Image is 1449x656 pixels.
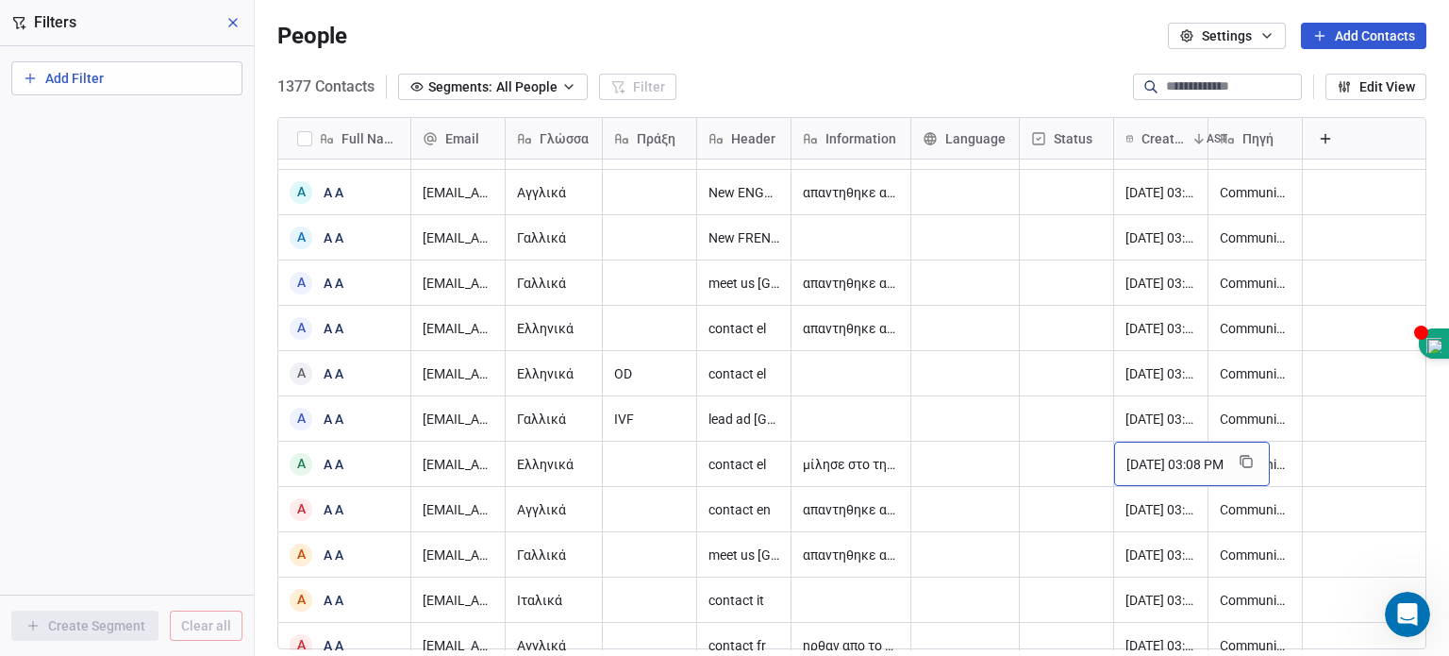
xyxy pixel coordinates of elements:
span: [EMAIL_ADDRESS][DOMAIN_NAME] [423,455,493,474]
span: Γλώσσα [540,129,589,148]
span: All People [496,77,558,97]
span: [DATE] 03:08 PM [1125,546,1196,564]
span: Email [445,129,479,148]
div: Created DateAST [1114,118,1207,159]
span: μίλησε στο τηλέφωνο η Αφροδίτη [DATE] [803,455,899,474]
div: A [297,182,306,202]
span: OD [614,364,685,383]
textarea: Message… [16,472,361,504]
span: Γαλλικά [517,274,591,293]
a: A A [324,457,343,472]
a: A A [324,412,343,427]
span: [EMAIL_ADDRESS][DOMAIN_NAME] [423,319,493,338]
span: Communication with MEDIMALL [1220,364,1291,383]
span: Communication with MEDIMALL [1220,500,1291,519]
div: Information [791,118,910,159]
span: [EMAIL_ADDRESS][DOMAIN_NAME] [83,149,347,167]
span: IVF [614,410,685,429]
span: Αγγλικά [517,500,591,519]
div: A [297,635,306,655]
span: Created Date [1141,129,1188,148]
span: contact fr [708,636,779,655]
span: New ENGLISH QUESTIONNAIRE [708,183,779,202]
div: A [297,545,306,564]
span: [EMAIL_ADDRESS][DOMAIN_NAME] [423,591,493,610]
span: meet us [GEOGRAPHIC_DATA] [708,274,779,293]
div: Close [331,8,365,42]
iframe: Intercom live chat [1385,592,1430,637]
span: contact el [708,364,779,383]
a: A A [324,638,343,653]
button: Filter [599,74,676,100]
span: [EMAIL_ADDRESS][DOMAIN_NAME] [423,500,493,519]
div: Full Name [278,118,410,159]
a: [EMAIL_ADDRESS][DOMAIN_NAME] [94,348,325,363]
span: Segments: [428,77,492,97]
span: [DATE] 03:08 PM [1125,500,1196,519]
div: A [297,409,306,429]
span: ηρθαν απο το embio [803,636,899,655]
span: [EMAIL_ADDRESS][DOMAIN_NAME] [423,228,493,247]
button: Upload attachment [90,512,105,527]
div: Στις [DATE] στις 11:57 π.μ., ο/η [PERSON_NAME] from Swipe One < > έγραψε: [83,310,347,383]
span: [EMAIL_ADDRESS][DOMAIN_NAME] [423,410,493,429]
a: A A [324,185,343,200]
span: contact it [708,591,779,610]
button: Emoji picker [29,512,44,527]
span: contact el [708,455,779,474]
a: A A [324,593,343,608]
div: A [297,318,306,338]
span: Communication with MEDIMALL [1220,274,1291,293]
div: Πράξη [603,118,696,159]
a: A A [324,366,343,381]
span: [EMAIL_ADDRESS][DOMAIN_NAME] [423,274,493,293]
button: go back [12,8,48,43]
span: Ελληνικά [517,319,591,338]
span: Communication with MEDIMALL [1220,546,1291,564]
a: A A [324,321,343,336]
span: απαντηθηκε από κ.Ξυδια [DATE] [803,319,899,338]
div: Email [411,118,505,159]
span: Language [945,129,1006,148]
span: contact en [708,500,779,519]
span: [EMAIL_ADDRESS][DOMAIN_NAME] [423,364,493,383]
span: απαντηθηκε από Αφροδίτη [DATE] έστειλε και προσφορές [803,500,899,519]
span: Γαλλικά [517,410,591,429]
span: meet us [GEOGRAPHIC_DATA] [708,546,779,564]
div: grid [411,160,1427,650]
span: [DATE] 03:08 PM [1125,410,1196,429]
div: Status [1020,118,1113,159]
span: [DATE] 03:08 PM [1125,274,1196,293]
a: A A [324,502,343,517]
span: People [277,22,347,50]
span: Πράξη [637,129,675,148]
span: Ιταλικά [517,591,591,610]
span: Communication with MEDIMALL [1220,591,1291,610]
div: [PHONE_NUMBER] [83,102,347,121]
div: A [297,227,306,247]
div: grid [278,160,411,650]
span: New FRENCH QUESTIONNAIRE [708,228,779,247]
button: Add Contacts [1301,23,1426,49]
p: Active 10h ago [92,24,183,42]
h1: Siddarth [92,9,156,24]
span: Status [1054,129,1092,148]
span: Αγγλικά [517,636,591,655]
button: Settings [1168,23,1286,49]
div: [STREET_ADDRESS][PERSON_NAME] [83,245,347,301]
span: [EMAIL_ADDRESS][DOMAIN_NAME] [423,183,493,202]
div: A [297,590,306,610]
div: Language [911,118,1019,159]
span: Full Name [341,129,399,148]
div: Γλώσσα [506,118,602,159]
div: [PHONE_NUMBER] [83,53,347,72]
img: Profile image for Siddarth [54,10,84,41]
span: [DATE] 03:08 PM [1125,228,1196,247]
span: Communication with MEDIMALL [1220,410,1291,429]
div: A [297,454,306,474]
div: A [297,499,306,519]
a: [DOMAIN_NAME] [83,196,209,214]
span: [DATE] 03:08 PM [1125,636,1196,655]
span: [DATE] 03:08 PM [1125,364,1196,383]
